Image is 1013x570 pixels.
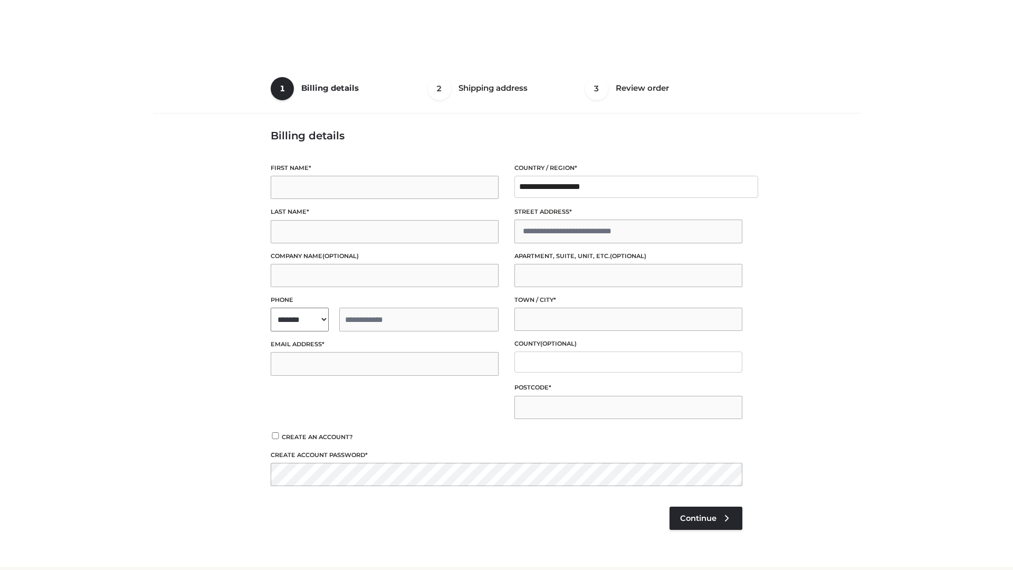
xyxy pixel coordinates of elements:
span: (optional) [610,252,646,260]
label: Email address [271,339,499,349]
span: Create an account? [282,433,353,441]
span: 3 [585,77,608,100]
span: (optional) [322,252,359,260]
label: Company name [271,251,499,261]
label: Country / Region [514,163,742,173]
span: 1 [271,77,294,100]
input: Create an account? [271,432,280,439]
h3: Billing details [271,129,742,142]
label: Phone [271,295,499,305]
label: Create account password [271,450,742,460]
span: Shipping address [458,83,528,93]
label: Apartment, suite, unit, etc. [514,251,742,261]
label: Town / City [514,295,742,305]
span: Review order [616,83,669,93]
label: Street address [514,207,742,217]
span: Billing details [301,83,359,93]
span: 2 [428,77,451,100]
label: Last name [271,207,499,217]
span: (optional) [540,340,577,347]
span: Continue [680,514,716,523]
label: County [514,339,742,349]
label: Postcode [514,383,742,393]
a: Continue [670,507,742,530]
label: First name [271,163,499,173]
